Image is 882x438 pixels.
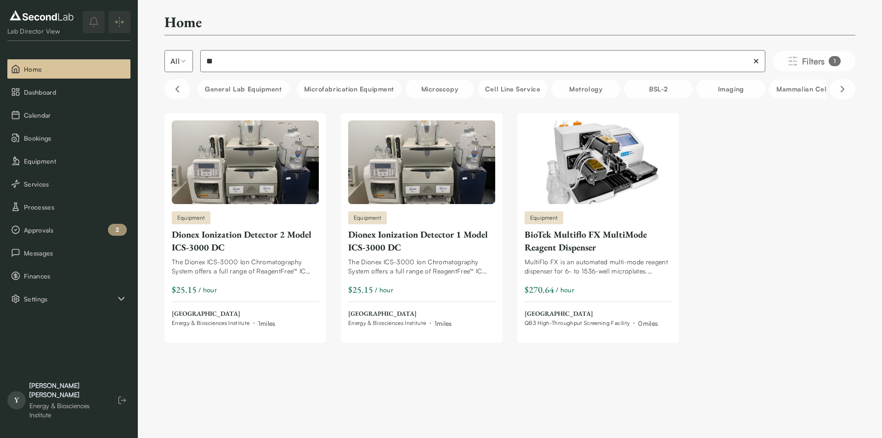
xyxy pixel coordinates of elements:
div: 1 [829,56,841,66]
button: notifications [83,11,105,33]
button: Bookings [7,128,130,148]
button: Equipment [7,151,130,171]
button: BSL-2 [624,80,693,98]
img: BioTek Multiflo FX MultiMode Reagent Dispenser [525,120,672,204]
span: Dashboard [24,87,127,97]
button: Scroll right [830,79,855,99]
div: 1 miles [258,319,276,328]
img: Dionex Ionization Detector 2 Model ICS-3000 DC [172,120,319,204]
span: Equipment [24,156,127,166]
button: Cell line service [478,80,548,98]
button: Scroll left [164,79,190,99]
span: Calendar [24,110,127,120]
div: $25.15 [172,283,197,296]
div: $25.15 [348,283,373,296]
div: The Dionex ICS-3000 Ion Chromatography System offers a full range of ReagentFree™ IC (RFIC™) comp... [348,257,495,276]
span: Home [24,64,127,74]
span: Approvals [24,225,127,235]
button: Select listing type [164,50,193,72]
div: Dionex Ionization Detector 1 Model ICS-3000 DC [348,228,495,254]
button: Mammalian Cells [769,80,839,98]
div: Lab Director View [7,27,76,36]
div: The Dionex ICS-3000 Ion Chromatography System offers a full range of ReagentFree™ IC (RFIC™) comp... [172,257,319,276]
button: Microfabrication Equipment [297,80,401,98]
span: Bookings [24,133,127,143]
div: MultiFlo FX is an automated multi-mode reagent dispenser for 6- to 1536-well microplates. MultiFl... [525,257,672,276]
img: Dionex Ionization Detector 1 Model ICS-3000 DC [348,120,495,204]
span: Equipment [354,214,381,222]
span: Processes [24,202,127,212]
span: / hour [375,285,393,295]
button: Filters [773,51,855,71]
button: Metrology [551,80,620,98]
span: [GEOGRAPHIC_DATA] [348,309,452,319]
span: QB3 High-Throughput Screening Facility [525,319,630,327]
button: Calendar [7,105,130,125]
div: 0 miles [638,319,658,328]
span: Equipment [177,214,205,222]
span: Settings [24,294,116,304]
a: BioTek Multiflo FX MultiMode Reagent DispenserEquipmentBioTek Multiflo FX MultiMode Reagent Dispe... [525,120,672,328]
button: Finances [7,266,130,285]
a: Dionex Ionization Detector 1 Model ICS-3000 DCEquipmentDionex Ionization Detector 1 Model ICS-300... [348,120,495,328]
span: Energy & Biosciences Institute [348,319,426,327]
div: 1 miles [435,319,452,328]
span: / hour [556,285,574,295]
button: Imaging [696,80,765,98]
span: / hour [198,285,217,295]
img: logo [7,8,76,23]
span: [GEOGRAPHIC_DATA] [525,309,658,319]
button: Processes [7,197,130,216]
span: Finances [24,271,127,281]
div: $270.64 [525,283,554,296]
div: Settings sub items [7,289,130,308]
div: BioTek Multiflo FX MultiMode Reagent Dispenser [525,228,672,254]
div: Dionex Ionization Detector 2 Model ICS-3000 DC [172,228,319,254]
span: Filters [802,55,825,68]
span: Services [24,179,127,189]
button: Expand/Collapse sidebar [108,11,130,33]
button: Microscopy [405,80,474,98]
div: 2 [108,224,127,236]
a: Dionex Ionization Detector 2 Model ICS-3000 DCEquipmentDionex Ionization Detector 2 Model ICS-300... [172,120,319,328]
span: [GEOGRAPHIC_DATA] [172,309,276,319]
button: Approvals [7,220,130,239]
button: Dashboard [7,82,130,102]
h2: Home [164,13,202,31]
button: Services [7,174,130,193]
button: Messages [7,243,130,262]
span: Energy & Biosciences Institute [172,319,250,327]
span: Equipment [530,214,558,222]
button: Settings [7,289,130,308]
button: General Lab equipment [198,80,289,98]
span: Messages [24,248,127,258]
button: Home [7,59,130,79]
